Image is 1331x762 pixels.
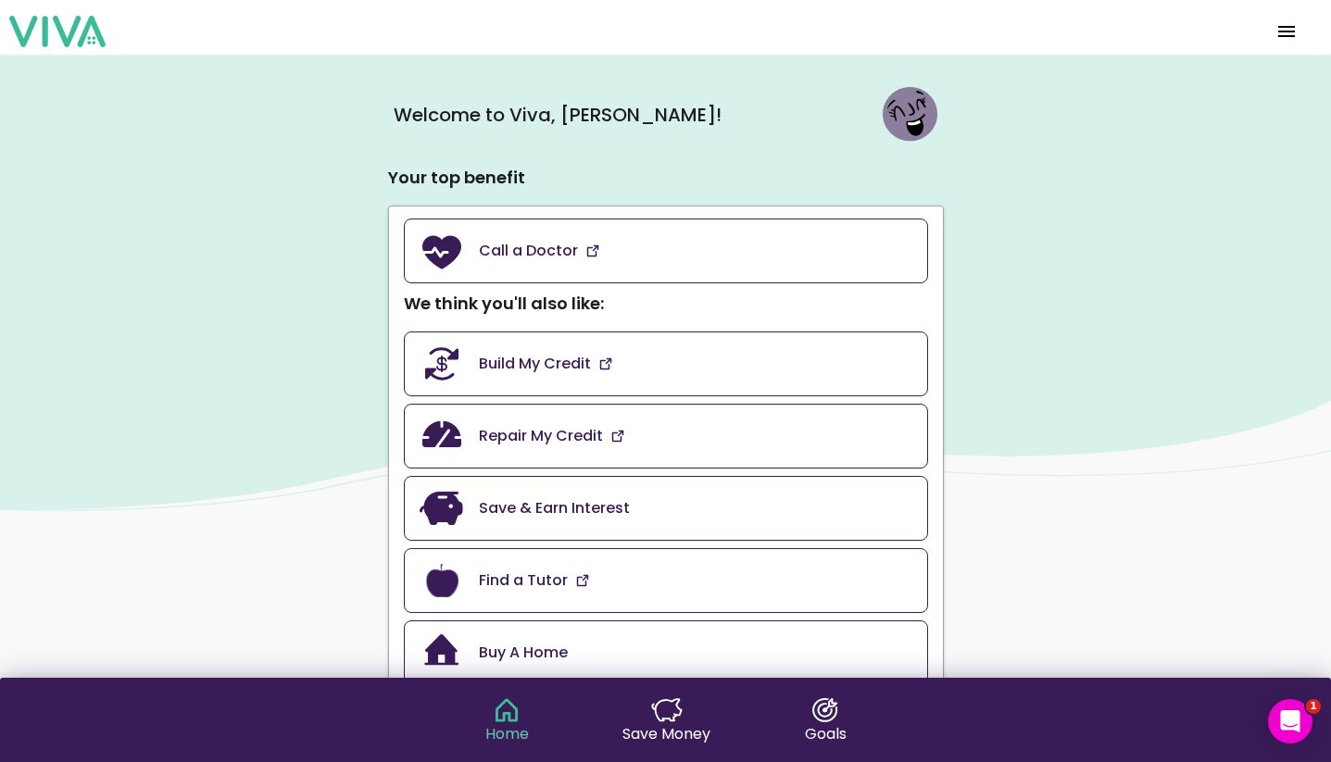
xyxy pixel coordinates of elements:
iframe: Intercom live chat [1268,699,1312,743]
ion-text: Call a Doctor [479,240,578,262]
a: Build My Credit [404,331,928,396]
img: singleWord.goals [810,698,841,722]
img: amenity [420,631,464,675]
ion-text: Save & Earn Interest [479,497,630,519]
ion-text: Buy A Home [479,642,568,664]
img: amenity [420,229,464,273]
img: singleWord.home [491,698,522,722]
img: amenity [420,414,464,458]
a: Buy A Home [404,620,928,685]
ion-text: Welcome to Viva , [PERSON_NAME]! [394,101,722,129]
ion-text: Repair My Credit [479,425,603,447]
img: amenity [420,486,464,531]
a: singleWord.homeHome [485,698,529,744]
ion-text: We think you'll also like : [404,292,604,315]
img: amenity [575,573,590,588]
img: amenity [585,244,600,258]
ion-text: Goals [805,722,847,745]
a: Call a Doctor [404,219,928,283]
a: Save & Earn Interest [404,476,928,541]
a: singleWord.goalsGoals [805,698,847,744]
ion-text: Home [485,722,529,745]
img: amenity [598,356,613,371]
p: Your top benefit [388,165,944,191]
img: amenity [420,558,464,603]
span: 1 [1306,699,1321,714]
ion-text: Find a Tutor [479,569,568,592]
a: singleWord.saveMoneySave Money [622,698,710,744]
img: amenity [420,342,464,386]
img: singleWord.saveMoney [651,698,683,722]
a: Find a Tutor [404,548,928,613]
ion-text: Save Money [622,722,710,745]
a: Repair My Credit [404,404,928,468]
img: amenity [610,429,625,443]
ion-text: Build My Credit [479,353,591,375]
